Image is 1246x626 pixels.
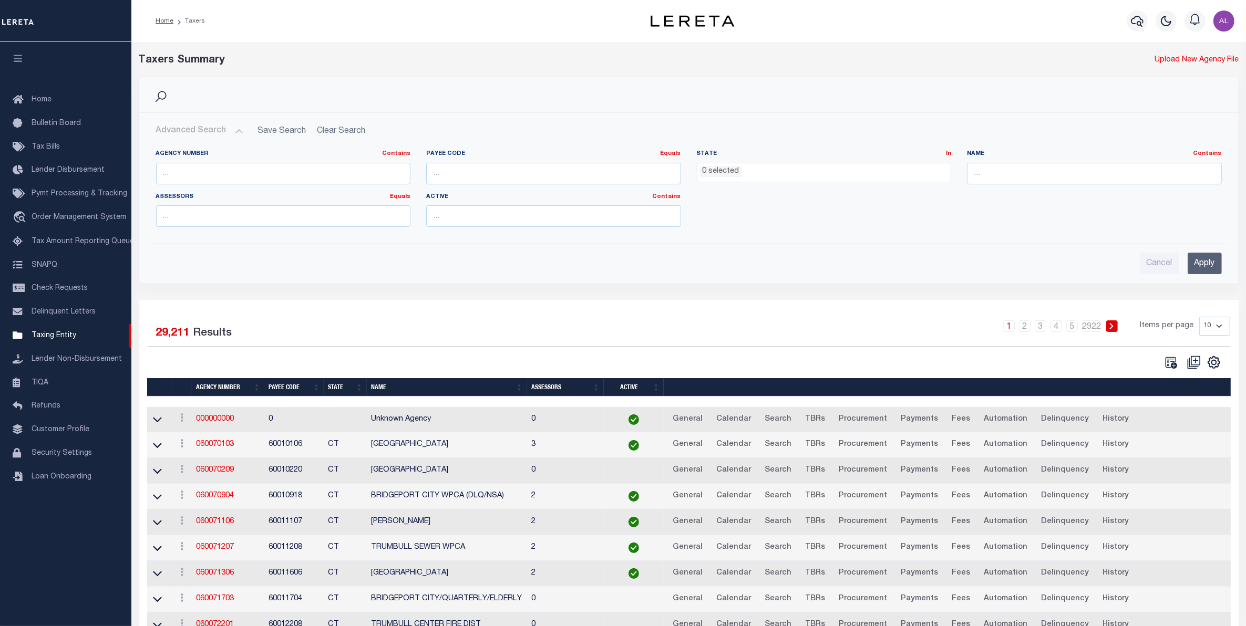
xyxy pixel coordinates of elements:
label: Payee Code [426,150,681,159]
input: ... [967,163,1222,184]
a: Procurement [834,565,892,582]
a: Automation [979,514,1032,530]
span: SNAPQ [32,261,57,268]
a: 3 [1035,320,1046,332]
th: Agency Number: activate to sort column ascending [192,378,264,397]
a: Fees [947,514,975,530]
span: Pymt Processing & Tracking [32,190,127,197]
a: Calendar [712,565,756,582]
a: Upload New Agency File [1155,55,1239,66]
a: Automation [979,565,1032,582]
td: 0 [527,407,604,433]
a: 060071207 [196,544,234,551]
a: Calendar [712,514,756,530]
a: Contains [382,151,410,156]
a: Procurement [834,436,892,453]
a: Delinquency [1036,539,1094,556]
td: CT [324,535,367,561]
td: 60011606 [264,561,324,587]
span: Tax Amount Reporting Queue [32,238,134,245]
label: State [697,150,952,159]
a: Delinquency [1036,436,1094,453]
input: Cancel [1140,253,1179,274]
a: Automation [979,539,1032,556]
a: Calendar [712,411,756,428]
span: Home [32,96,52,103]
a: History [1098,462,1134,479]
td: CT [324,561,367,587]
td: 60011107 [264,509,324,535]
a: Fees [947,539,975,556]
a: Payments [896,514,943,530]
a: 4 [1051,320,1062,332]
a: Home [156,18,173,24]
span: Tax Bills [32,143,60,151]
a: Search [760,539,796,556]
a: 060070904 [196,492,234,499]
td: 2 [527,509,604,535]
td: 60010106 [264,432,324,458]
img: logo-dark.svg [651,15,735,27]
a: Automation [979,488,1032,505]
a: TBRs [800,411,830,428]
input: ... [156,205,411,227]
a: Fees [947,436,975,453]
a: Equals [390,194,410,200]
a: Automation [979,462,1032,479]
button: Advanced Search [156,121,243,141]
a: General [668,591,707,608]
a: 060071106 [196,518,234,525]
a: TBRs [800,462,830,479]
a: 060070209 [196,466,234,474]
a: History [1098,488,1134,505]
span: Lender Non-Disbursement [32,356,122,363]
a: General [668,436,707,453]
span: Order Management System [32,214,126,221]
a: Contains [1193,151,1222,156]
a: Search [760,436,796,453]
a: Payments [896,591,943,608]
span: Lender Disbursement [32,166,105,174]
a: 2922 [1082,320,1102,332]
input: ... [426,205,681,227]
th: State: activate to sort column ascending [324,378,367,397]
a: Calendar [712,488,756,505]
td: BRIDGEPORT CITY WPCA (DLQ/NSA) [367,484,527,509]
a: Procurement [834,591,892,608]
th: Assessors: activate to sort column ascending [527,378,604,397]
a: TBRs [800,436,830,453]
a: Fees [947,488,975,505]
a: Search [760,488,796,505]
a: Procurement [834,462,892,479]
a: TBRs [800,565,830,582]
a: TBRs [800,539,830,556]
span: Security Settings [32,450,92,457]
img: check-icon-green.svg [629,414,639,425]
a: General [668,539,707,556]
td: 0 [264,407,324,433]
img: check-icon-green.svg [629,542,639,553]
li: Taxers [173,16,205,26]
div: Taxers Summary [139,53,960,68]
a: Procurement [834,539,892,556]
a: History [1098,539,1134,556]
img: check-icon-green.svg [629,491,639,502]
td: 60011208 [264,535,324,561]
span: Bulletin Board [32,120,81,127]
input: ... [156,163,411,184]
a: Calendar [712,591,756,608]
a: Automation [979,436,1032,453]
a: Procurement [834,411,892,428]
a: Fees [947,411,975,428]
a: 060071306 [196,569,234,577]
label: Agency Number [156,150,411,159]
a: Fees [947,591,975,608]
td: 0 [527,587,604,612]
a: 060071703 [196,595,234,602]
a: Payments [896,539,943,556]
a: Contains [653,194,681,200]
a: Delinquency [1036,488,1094,505]
input: ... [426,163,681,184]
a: TBRs [800,488,830,505]
a: Procurement [834,488,892,505]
